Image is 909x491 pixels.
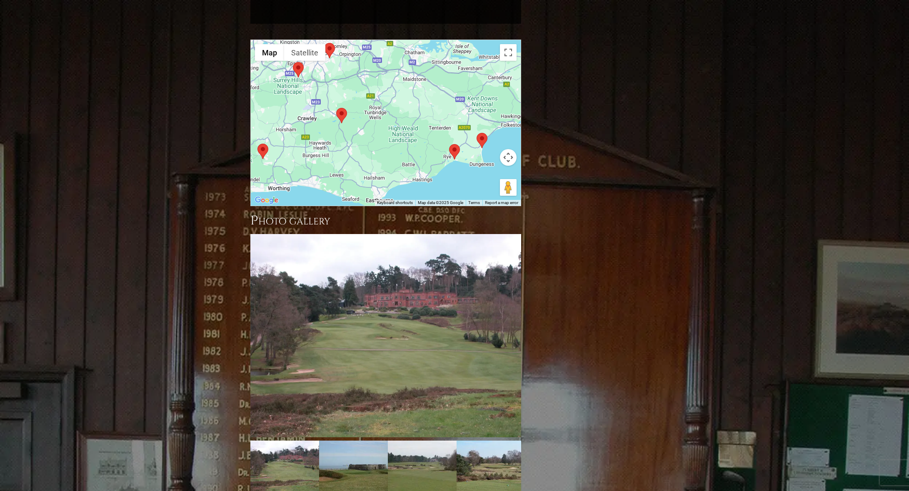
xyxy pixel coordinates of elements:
[253,195,280,206] img: Google
[485,200,518,205] a: Report a map error
[500,44,517,61] button: Toggle fullscreen view
[253,195,280,206] a: Open this area in Google Maps (opens a new window)
[468,200,480,205] a: Terms (opens in new tab)
[284,44,325,61] button: Show satellite imagery
[500,179,517,196] button: Drag Pegman onto the map to open Street View
[418,200,463,205] span: Map data ©2025 Google
[250,212,521,229] h3: Photo Gallery
[500,149,517,166] button: Map camera controls
[377,200,413,206] button: Keyboard shortcuts
[255,44,284,61] button: Show street map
